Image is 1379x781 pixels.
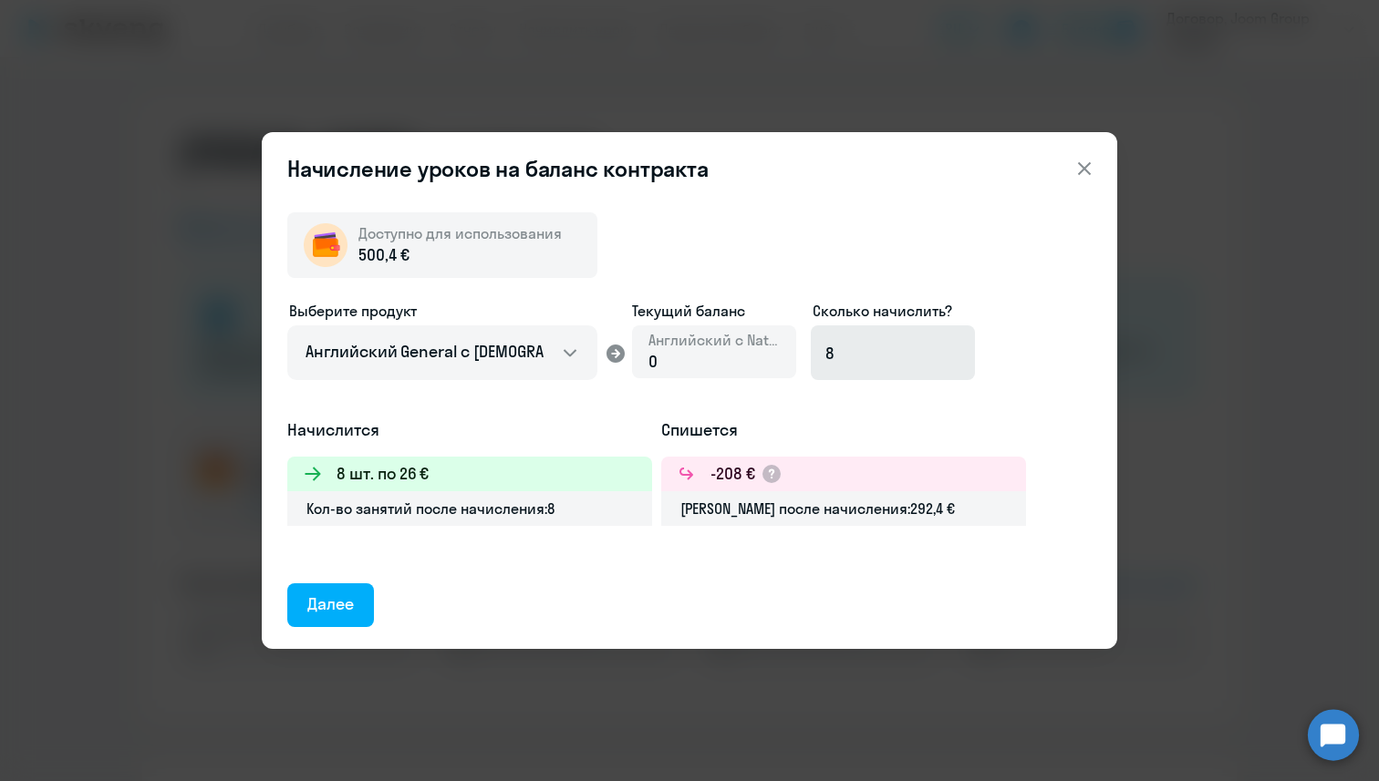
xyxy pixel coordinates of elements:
[287,491,652,526] div: Кол-во занятий после начисления: 8
[289,302,417,320] span: Выберите продукт
[710,462,755,486] h3: -208 €
[358,243,410,267] span: 500,4 €
[287,418,652,442] h5: Начислится
[648,330,780,350] span: Английский с Native
[648,351,658,372] span: 0
[358,224,562,242] span: Доступно для использования
[632,300,796,322] span: Текущий баланс
[287,583,374,627] button: Далее
[813,302,952,320] span: Сколько начислить?
[307,592,354,616] div: Далее
[337,462,429,486] h3: 8 шт. по 26 €
[661,491,1026,526] div: [PERSON_NAME] после начисления: 292,4 €
[262,154,1117,183] header: Начисление уроков на баланс контракта
[661,418,1026,442] h5: Спишется
[304,223,347,267] img: wallet-circle.png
